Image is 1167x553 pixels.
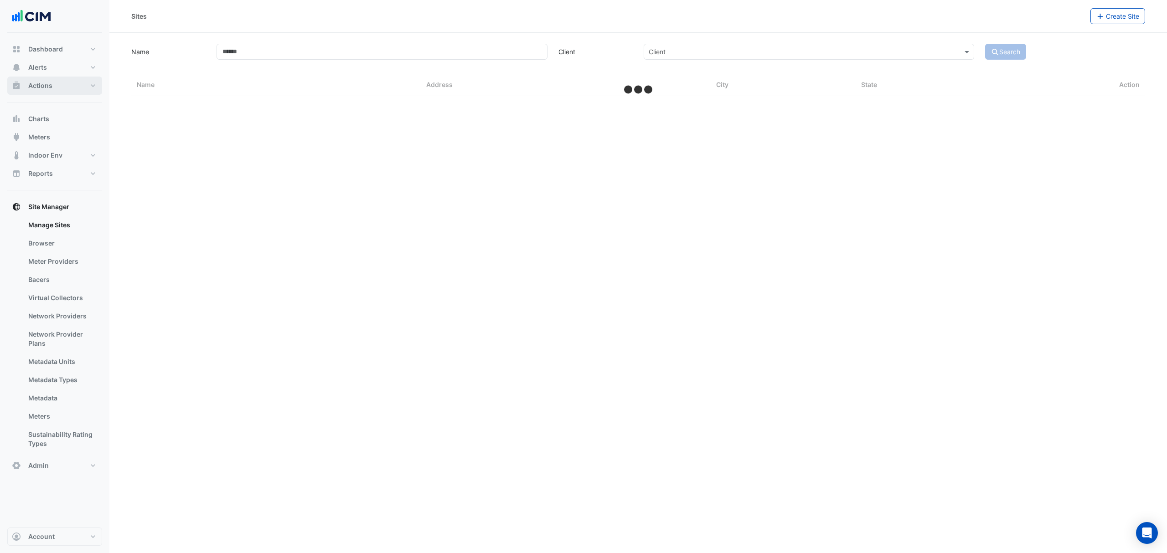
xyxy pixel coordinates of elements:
[426,81,453,88] span: Address
[21,307,102,325] a: Network Providers
[7,216,102,456] div: Site Manager
[21,389,102,407] a: Metadata
[28,114,49,123] span: Charts
[7,128,102,146] button: Meters
[28,133,50,142] span: Meters
[11,7,52,26] img: Company Logo
[7,456,102,475] button: Admin
[21,353,102,371] a: Metadata Units
[21,425,102,453] a: Sustainability Rating Types
[12,81,21,90] app-icon: Actions
[7,198,102,216] button: Site Manager
[21,325,102,353] a: Network Provider Plans
[12,63,21,72] app-icon: Alerts
[28,461,49,470] span: Admin
[126,44,211,60] label: Name
[21,289,102,307] a: Virtual Collectors
[137,81,155,88] span: Name
[21,234,102,252] a: Browser
[7,527,102,546] button: Account
[12,114,21,123] app-icon: Charts
[7,40,102,58] button: Dashboard
[28,63,47,72] span: Alerts
[7,110,102,128] button: Charts
[1119,80,1140,90] span: Action
[28,169,53,178] span: Reports
[21,271,102,289] a: Bacers
[716,81,728,88] span: City
[28,202,69,211] span: Site Manager
[1106,12,1139,20] span: Create Site
[861,81,877,88] span: State
[21,371,102,389] a: Metadata Types
[21,407,102,425] a: Meters
[21,216,102,234] a: Manage Sites
[7,146,102,164] button: Indoor Env
[28,151,62,160] span: Indoor Env
[12,202,21,211] app-icon: Site Manager
[12,169,21,178] app-icon: Reports
[12,461,21,470] app-icon: Admin
[21,252,102,271] a: Meter Providers
[7,77,102,95] button: Actions
[28,81,52,90] span: Actions
[7,58,102,77] button: Alerts
[131,11,147,21] div: Sites
[12,151,21,160] app-icon: Indoor Env
[12,133,21,142] app-icon: Meters
[1136,522,1158,544] div: Open Intercom Messenger
[12,45,21,54] app-icon: Dashboard
[28,45,63,54] span: Dashboard
[28,532,55,541] span: Account
[553,44,638,60] label: Client
[1090,8,1146,24] button: Create Site
[7,164,102,183] button: Reports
